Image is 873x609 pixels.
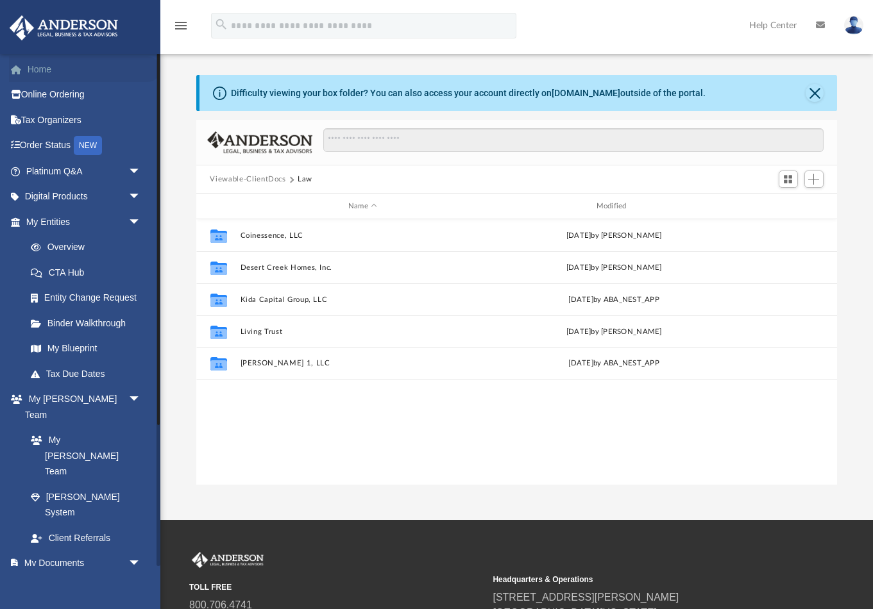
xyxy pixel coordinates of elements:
a: [PERSON_NAME] System [18,484,154,525]
div: [DATE] by [PERSON_NAME] [491,230,736,242]
img: User Pic [844,16,863,35]
small: Headquarters & Operations [493,574,787,585]
div: Name [239,201,485,212]
div: grid [196,219,838,485]
a: My Documentsarrow_drop_down [9,551,154,576]
a: Overview [18,235,160,260]
img: Anderson Advisors Platinum Portal [6,15,122,40]
div: id [742,201,832,212]
a: Platinum Q&Aarrow_drop_down [9,158,160,184]
a: Home [9,56,160,82]
span: arrow_drop_down [128,158,154,185]
img: Anderson Advisors Platinum Portal [189,552,266,569]
span: arrow_drop_down [128,209,154,235]
small: TOLL FREE [189,581,484,593]
a: Binder Walkthrough [18,310,160,336]
i: menu [173,18,189,33]
a: menu [173,24,189,33]
button: Close [806,84,824,102]
a: My [PERSON_NAME] Team [18,428,148,485]
a: CTA Hub [18,260,160,285]
a: My Blueprint [18,336,154,362]
button: Living Trust [240,328,486,336]
input: Search files and folders [323,128,823,153]
i: search [214,17,228,31]
a: My [PERSON_NAME] Teamarrow_drop_down [9,387,154,428]
div: [DATE] by [PERSON_NAME] [491,326,736,338]
div: id [201,201,233,212]
a: Tax Due Dates [18,361,160,387]
button: Coinessence, LLC [240,231,486,240]
button: Add [804,171,824,188]
a: Entity Change Request [18,285,160,311]
div: [DATE] by ABA_NEST_APP [491,358,736,369]
button: Viewable-ClientDocs [210,174,285,185]
a: Tax Organizers [9,107,160,133]
a: Digital Productsarrow_drop_down [9,184,160,210]
div: Difficulty viewing your box folder? You can also access your account directly on outside of the p... [231,87,706,100]
a: [DOMAIN_NAME] [552,88,620,98]
a: Order StatusNEW [9,133,160,159]
button: Law [298,174,312,185]
a: [STREET_ADDRESS][PERSON_NAME] [493,592,679,603]
div: Modified [491,201,736,212]
div: NEW [74,136,102,155]
span: arrow_drop_down [128,184,154,210]
button: [PERSON_NAME] 1, LLC [240,359,486,367]
div: [DATE] by ABA_NEST_APP [491,294,736,306]
a: Client Referrals [18,525,154,551]
span: arrow_drop_down [128,387,154,413]
button: Switch to Grid View [779,171,798,188]
button: Desert Creek Homes, Inc. [240,263,486,272]
a: Online Ordering [9,82,160,108]
a: My Entitiesarrow_drop_down [9,209,160,235]
button: Kida Capital Group, LLC [240,296,486,304]
span: arrow_drop_down [128,551,154,577]
div: [DATE] by [PERSON_NAME] [491,262,736,274]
